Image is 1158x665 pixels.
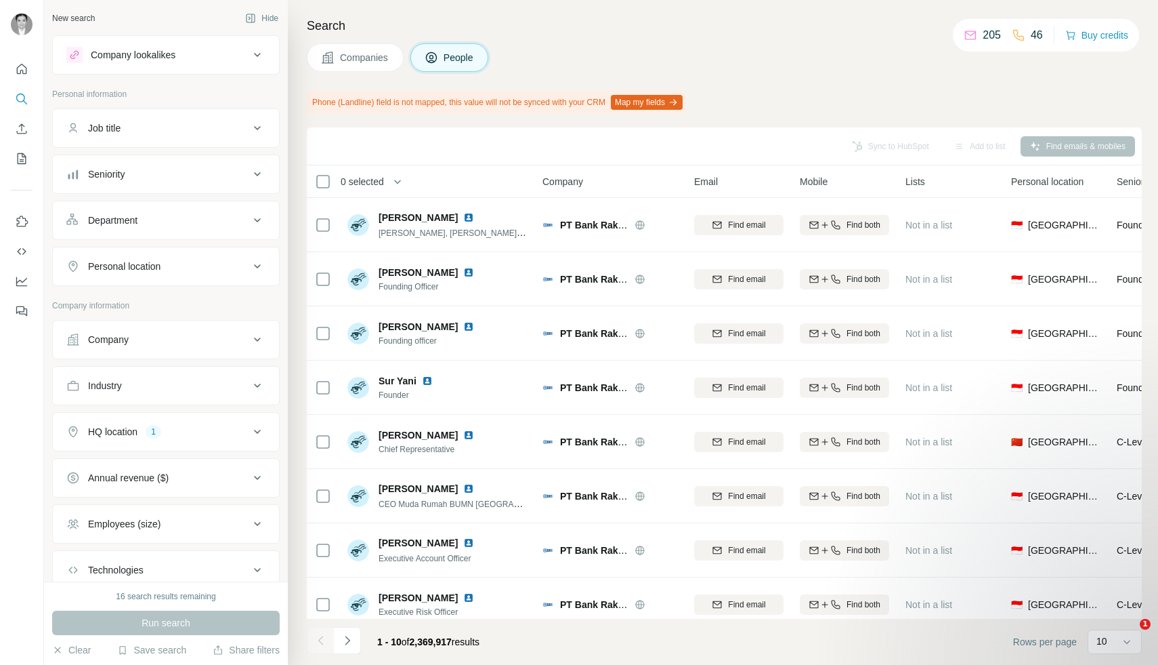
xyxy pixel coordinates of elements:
span: PT Bank Rakyat Indonesia (Persero) Tbk. [560,328,745,339]
span: Find email [728,327,765,340]
span: 🇮🇩 [1011,218,1023,232]
span: Find email [728,382,765,394]
span: People [444,51,475,64]
div: Seniority [88,167,125,181]
span: Not in a list [905,220,952,230]
button: Use Surfe API [11,239,33,264]
span: Chief Representative [379,443,490,456]
button: Employees (size) [53,508,279,540]
button: Find both [800,269,889,289]
img: Avatar [347,540,369,561]
span: [GEOGRAPHIC_DATA] [1028,381,1100,395]
p: Personal information [52,88,280,100]
button: Find email [694,486,784,506]
img: Avatar [347,485,369,507]
div: 16 search results remaining [116,590,215,603]
img: Logo of PT Bank Rakyat Indonesia (Persero) Tbk. [542,437,553,447]
span: Find both [846,219,880,231]
img: Avatar [347,431,369,453]
button: Save search [117,643,186,657]
span: Personal location [1011,175,1084,188]
button: Annual revenue ($) [53,462,279,494]
span: PT Bank Rakyat Indonesia (Persero) Tbk. [560,220,745,230]
iframe: Intercom live chat [1112,619,1144,651]
span: Find email [728,436,765,448]
span: 1 - 10 [377,637,402,647]
span: CEO Muda Rumah BUMN [GEOGRAPHIC_DATA] [379,498,560,509]
span: PT Bank Rakyat Indonesia (Persero) Tbk. [560,491,745,502]
img: Logo of PT Bank Rakyat Indonesia (Persero) Tbk. [542,545,553,556]
span: Companies [340,51,389,64]
div: New search [52,12,95,24]
button: Find both [800,595,889,615]
div: Annual revenue ($) [88,471,169,485]
button: Job title [53,112,279,144]
button: Hide [236,8,288,28]
span: [PERSON_NAME], [PERSON_NAME] Rekonsiliasi [379,227,562,238]
img: Avatar [347,377,369,399]
p: 46 [1031,27,1043,43]
span: [PERSON_NAME] [379,536,458,550]
span: Mobile [800,175,828,188]
span: Rows per page [1013,635,1077,649]
img: LinkedIn logo [422,376,433,386]
span: PT Bank Rakyat Indonesia (Persero) Tbk. [560,599,745,610]
span: [GEOGRAPHIC_DATA] [1028,435,1100,449]
span: 1 [1140,619,1151,630]
span: Find email [728,490,765,502]
span: Executive Risk Officer [379,606,490,618]
span: Founder [379,389,449,401]
span: Founder [1117,328,1152,339]
span: [GEOGRAPHIC_DATA] [1028,273,1100,286]
button: Find email [694,540,784,561]
button: Find both [800,215,889,235]
button: Department [53,204,279,237]
span: Executive Account Officer [379,554,471,563]
span: PT Bank Rakyat Indonesia (Persero) Tbk. [560,382,745,393]
img: Logo of PT Bank Rakyat Indonesia (Persero) Tbk. [542,220,553,230]
button: Search [11,87,33,111]
div: HQ location [88,425,137,439]
button: Industry [53,369,279,402]
span: Not in a list [905,328,952,339]
button: Find both [800,540,889,561]
span: 🇮🇩 [1011,273,1023,286]
button: Find email [694,323,784,344]
span: [PERSON_NAME] [379,211,458,224]
span: Founding Officer [379,281,490,293]
span: Find both [846,544,880,557]
img: LinkedIn logo [463,483,474,494]
span: Find email [728,219,765,231]
span: Sur Yani [379,374,416,388]
img: Logo of PT Bank Rakyat Indonesia (Persero) Tbk. [542,274,553,285]
img: Logo of PT Bank Rakyat Indonesia (Persero) Tbk. [542,382,553,393]
button: Seniority [53,158,279,190]
p: 10 [1096,634,1107,648]
img: LinkedIn logo [463,267,474,278]
span: Founder [1117,220,1152,230]
span: Email [694,175,718,188]
img: Logo of PT Bank Rakyat Indonesia (Persero) Tbk. [542,328,553,339]
span: [PERSON_NAME] [379,320,458,334]
img: Logo of PT Bank Rakyat Indonesia (Persero) Tbk. [542,491,553,502]
button: Feedback [11,299,33,323]
button: Technologies [53,554,279,586]
span: Find both [846,327,880,340]
span: Find both [846,490,880,502]
span: Find email [728,273,765,285]
div: Company [88,333,129,346]
span: Find both [846,599,880,611]
button: Navigate to next page [334,627,361,654]
span: [PERSON_NAME] [379,591,458,605]
span: [GEOGRAPHIC_DATA] [1028,218,1100,232]
button: Company lookalikes [53,39,279,71]
span: Find both [846,273,880,285]
p: 205 [983,27,1001,43]
img: LinkedIn logo [463,321,474,332]
span: [PERSON_NAME] [379,428,458,442]
span: PT Bank Rakyat Indonesia (Persero) Tbk. [560,274,745,285]
span: 2,369,917 [410,637,452,647]
div: Company lookalikes [91,48,175,62]
div: Personal location [88,260,160,273]
button: Find both [800,378,889,398]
